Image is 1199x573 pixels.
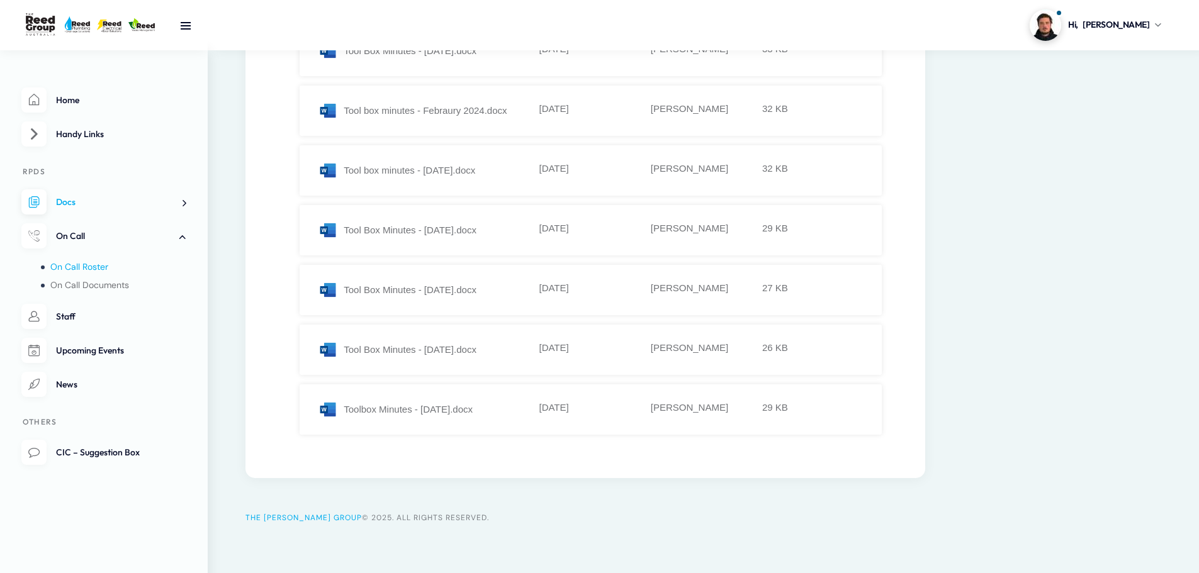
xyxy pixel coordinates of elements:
div: Tool box minutes - [DATE].docx [318,161,536,180]
div: [DATE] [539,161,648,180]
div: 29 KB [762,221,844,240]
div: [DATE] [539,221,648,240]
div: [PERSON_NAME] [651,340,760,359]
div: 33 KB [762,42,844,60]
div: [PERSON_NAME] [651,281,760,299]
div: © 2025. All Rights Reserved. [245,510,1161,525]
img: msword_file.png [318,161,337,180]
img: msword_file.png [318,340,337,359]
img: Profile picture of Dylan Gledhill [1030,9,1061,41]
span: Hi, [1068,18,1078,31]
span: [PERSON_NAME] [1083,18,1150,31]
div: 27 KB [762,281,844,299]
img: msword_file.png [318,42,337,60]
div: 26 KB [762,340,844,359]
a: The [PERSON_NAME] Group [245,513,362,523]
div: [DATE] [539,400,648,419]
div: [PERSON_NAME] [651,161,760,180]
img: msword_file.png [318,400,337,419]
img: msword_file.png [318,281,337,299]
div: Tool box minutes - Febraury 2024.docx [318,101,536,120]
div: [PERSON_NAME] [651,221,760,240]
div: 32 KB [762,101,844,120]
div: Tool Box Minutes - [DATE].docx [318,281,536,299]
div: [DATE] [539,101,648,120]
div: [DATE] [539,281,648,299]
div: [DATE] [539,340,648,359]
div: [PERSON_NAME] [651,400,760,419]
div: Tool Box Minutes - [DATE].docx [318,42,536,60]
div: Tool Box Minutes - [DATE].docx [318,340,536,359]
img: msword_file.png [318,101,337,120]
div: [DATE] [539,42,648,60]
div: Tool Box Minutes - [DATE].docx [318,221,536,240]
div: Toolbox Minutes - [DATE].docx [318,400,536,419]
a: Profile picture of Dylan GledhillHi,[PERSON_NAME] [1030,9,1161,41]
div: [PERSON_NAME] [651,101,760,120]
div: 29 KB [762,400,844,419]
div: 32 KB [762,161,844,180]
div: [PERSON_NAME] [651,42,760,60]
img: msword_file.png [318,221,337,240]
